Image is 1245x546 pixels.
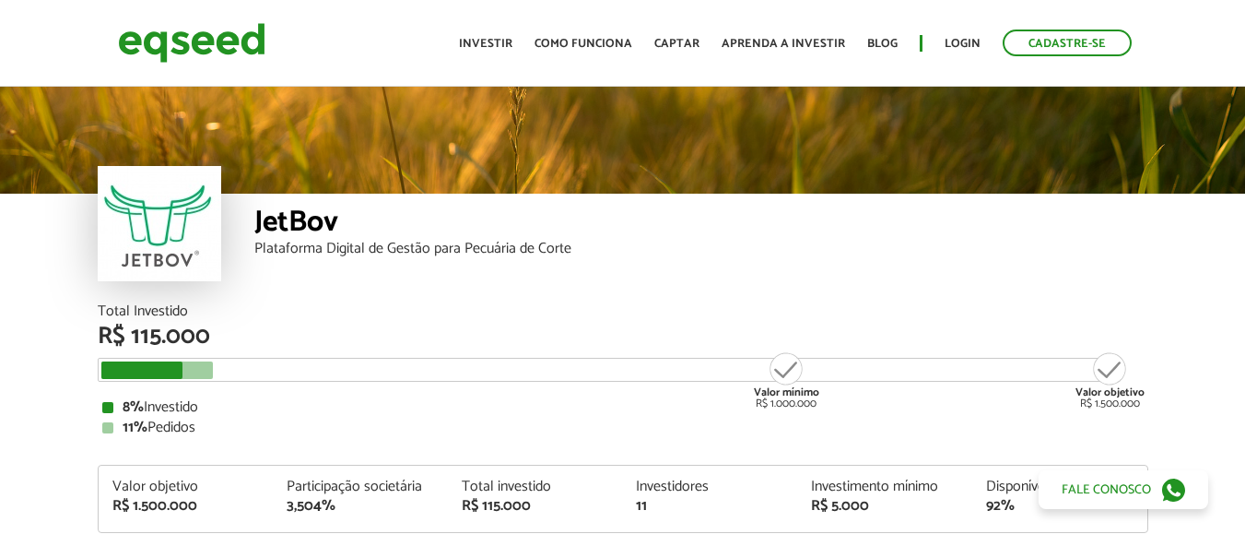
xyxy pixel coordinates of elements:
div: Pedidos [102,421,1144,435]
a: Como funciona [534,38,632,50]
a: Investir [459,38,512,50]
a: Aprenda a investir [722,38,845,50]
strong: Valor objetivo [1075,384,1145,401]
img: EqSeed [118,18,265,67]
div: R$ 1.500.000 [112,499,260,514]
a: Blog [867,38,898,50]
div: Plataforma Digital de Gestão para Pecuária de Corte [254,242,1148,256]
div: Participação societária [287,480,434,494]
div: R$ 1.000.000 [752,350,821,409]
div: Total investido [462,480,609,494]
div: 92% [986,499,1133,514]
div: Investidores [636,480,783,494]
a: Login [945,38,981,50]
div: R$ 5.000 [811,499,958,514]
a: Fale conosco [1039,470,1208,509]
a: Cadastre-se [1003,30,1132,56]
strong: Valor mínimo [754,384,819,401]
div: JetBov [254,208,1148,242]
div: 3,504% [287,499,434,514]
div: Investimento mínimo [811,480,958,494]
div: R$ 115.000 [462,499,609,514]
div: Total Investido [98,304,1148,319]
a: Captar [654,38,699,50]
div: Investido [102,400,1144,415]
div: R$ 115.000 [98,325,1148,349]
div: 11 [636,499,783,514]
strong: 11% [123,415,147,440]
div: R$ 1.500.000 [1075,350,1145,409]
div: Valor objetivo [112,480,260,494]
strong: 8% [123,395,144,420]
